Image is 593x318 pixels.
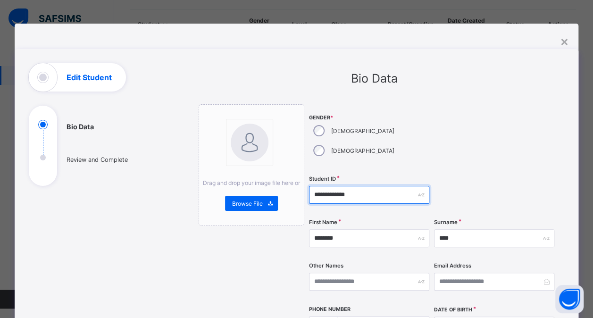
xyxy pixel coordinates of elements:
label: First Name [309,219,337,226]
span: Drag and drop your image file here or [203,179,300,186]
button: Open asap [555,285,584,313]
label: [DEMOGRAPHIC_DATA] [331,147,394,154]
label: Phone Number [309,306,351,312]
div: × [560,33,569,49]
label: Other Names [309,262,343,269]
label: [DEMOGRAPHIC_DATA] [331,127,394,134]
label: Student ID [309,176,336,182]
label: Date of Birth [434,307,472,313]
span: Browse File [232,200,263,207]
h1: Edit Student [67,74,112,81]
span: Bio Data [351,71,398,85]
label: Email Address [434,262,471,269]
span: Gender [309,115,429,121]
label: Surname [434,219,458,226]
div: bannerImageDrag and drop your image file here orBrowse File [199,104,304,226]
img: bannerImage [231,124,268,161]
